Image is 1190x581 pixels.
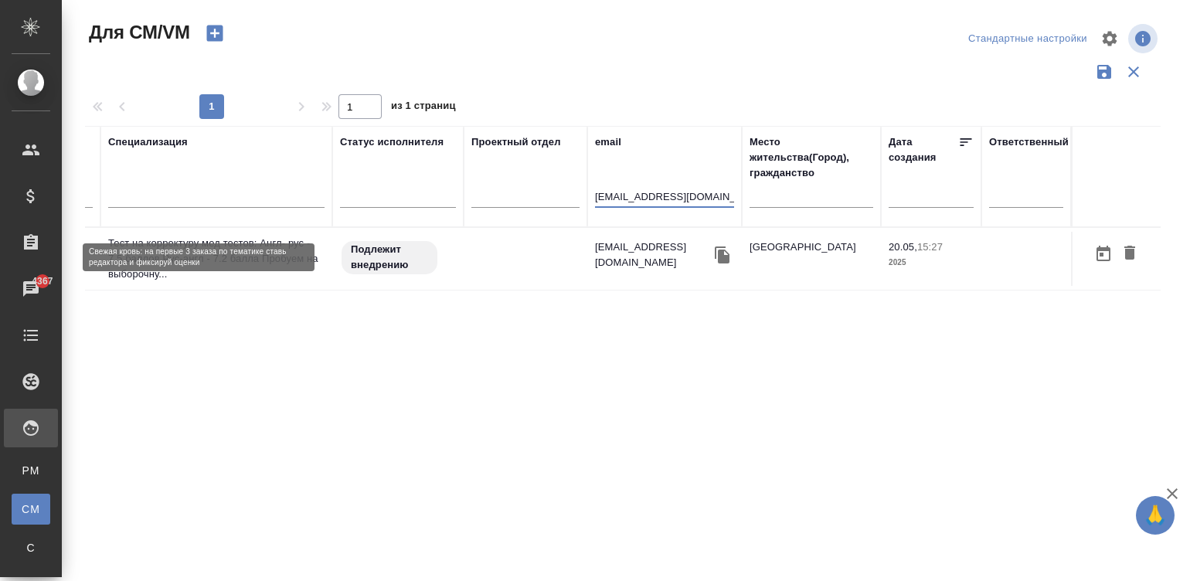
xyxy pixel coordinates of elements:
span: из 1 страниц [391,97,456,119]
button: Скопировать [711,243,734,267]
a: PM [12,455,50,486]
span: CM [19,501,42,517]
button: Открыть календарь загрузки [1090,240,1117,268]
div: Статус исполнителя [340,134,444,150]
div: split button [964,27,1091,51]
span: С [19,540,42,556]
span: 4367 [22,274,62,289]
p: 15:27 [917,241,943,253]
button: Сбросить фильтры [1119,57,1148,87]
p: 2025 [889,255,974,270]
div: Ответственный [989,134,1069,150]
a: CM [12,494,50,525]
div: email [595,134,621,150]
button: 🙏 [1136,496,1175,535]
button: Удалить [1117,240,1143,268]
div: Специализация [108,134,188,150]
span: 🙏 [1142,499,1168,532]
button: Сохранить фильтры [1090,57,1119,87]
button: Создать [196,20,233,46]
p: 20.05, [889,241,917,253]
p: Подлежит внедрению [351,242,428,273]
div: Проектный отдел [471,134,561,150]
td: [GEOGRAPHIC_DATA] [742,232,881,286]
p: [EMAIL_ADDRESS][DOMAIN_NAME] [595,240,711,270]
div: Дата создания [889,134,958,165]
span: Для СМ/VM [85,20,190,45]
a: 4367 [4,270,58,308]
span: PM [19,463,42,478]
span: Настроить таблицу [1091,20,1128,57]
span: Посмотреть информацию [1128,24,1161,53]
a: С [12,532,50,563]
div: Место жительства(Город), гражданство [750,134,873,181]
p: Тест на корректуру мед тестов: Англ- рус - 7.5 баллов Рус-англ - 7.2 балла Пробуем на выборочну... [108,236,325,282]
